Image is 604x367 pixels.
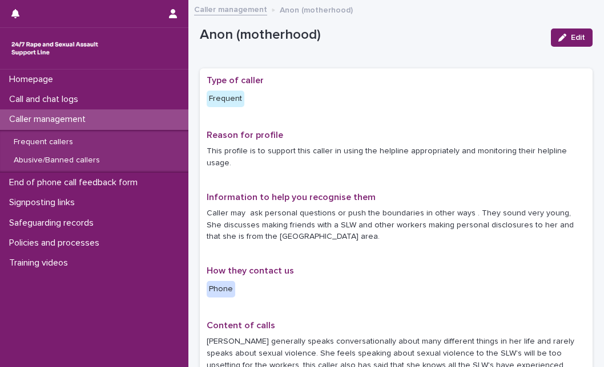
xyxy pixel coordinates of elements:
[5,238,108,248] p: Policies and processes
[551,28,593,47] button: Edit
[207,131,283,140] span: Reason for profile
[5,114,95,125] p: Caller management
[207,281,235,297] div: Phone
[207,266,294,275] span: How they contact us
[280,3,353,15] p: Anon (motherhood)
[207,76,264,85] span: Type of caller
[207,145,586,169] p: This profile is to support this caller in using the helpline appropriately and monitoring their h...
[5,74,62,85] p: Homepage
[5,258,77,268] p: Training videos
[207,207,586,243] p: Caller may ask personal questions or push the boundaries in other ways . They sound very young, S...
[9,37,100,60] img: rhQMoQhaT3yELyF149Cw
[200,27,542,43] p: Anon (motherhood)
[5,137,82,147] p: Frequent callers
[571,34,585,42] span: Edit
[5,197,84,208] p: Signposting links
[5,156,109,165] p: Abusive/Banned callers
[5,177,147,188] p: End of phone call feedback form
[207,321,275,330] span: Content of calls
[207,91,244,107] div: Frequent
[194,2,267,15] a: Caller management
[5,218,103,229] p: Safeguarding records
[207,193,376,202] span: Information to help you recognise them
[5,94,87,105] p: Call and chat logs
